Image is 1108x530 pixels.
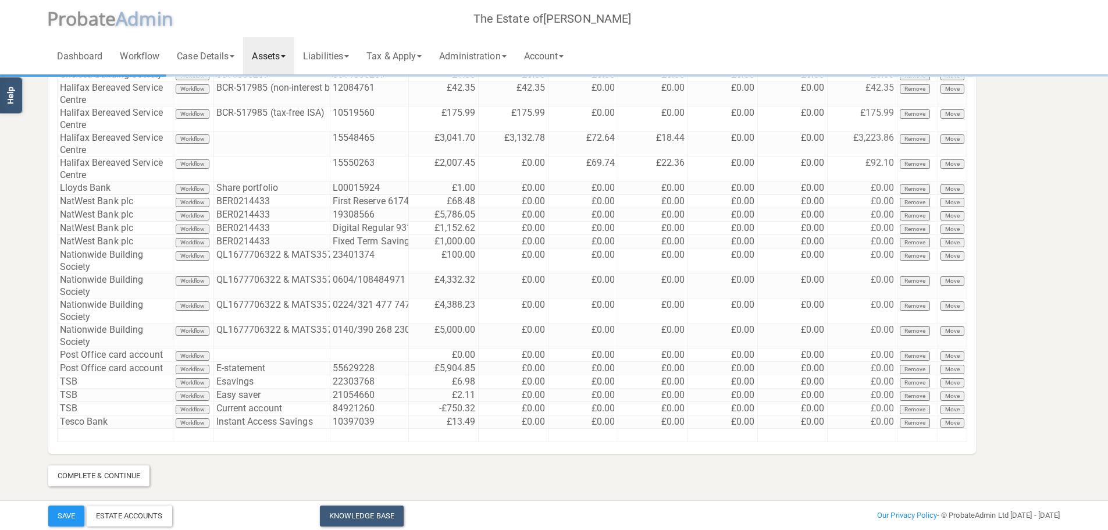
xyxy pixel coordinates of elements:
[479,131,548,156] td: £3,132.78
[409,375,479,389] td: £6.98
[758,156,828,182] td: £0.00
[57,208,173,222] td: NatWest Bank plc
[688,156,758,182] td: £0.00
[548,235,618,248] td: £0.00
[940,365,964,374] button: Move
[900,351,931,361] button: Remove
[900,418,931,428] button: Remove
[548,222,618,235] td: £0.00
[479,273,548,298] td: £0.00
[176,326,210,336] button: Workflow
[688,362,758,375] td: £0.00
[828,195,897,208] td: £0.00
[828,415,897,429] td: £0.00
[618,389,688,402] td: £0.00
[214,415,330,429] td: Instant Access Savings
[900,365,931,374] button: Remove
[479,195,548,208] td: £0.00
[57,415,173,429] td: Tesco Bank
[758,348,828,362] td: £0.00
[900,326,931,336] button: Remove
[176,238,210,247] button: Workflow
[57,222,173,235] td: NatWest Bank plc
[618,415,688,429] td: £0.00
[330,323,409,348] td: 0140/390 268 230
[409,248,479,273] td: £100.00
[828,106,897,131] td: £175.99
[618,208,688,222] td: £0.00
[57,348,173,362] td: Post Office card account
[900,251,931,261] button: Remove
[828,298,897,323] td: £0.00
[688,131,758,156] td: £0.00
[176,109,210,119] button: Workflow
[409,106,479,131] td: £175.99
[214,106,330,131] td: BCR-517985 (tax-free ISA)
[176,365,210,374] button: Workflow
[176,84,210,94] button: Workflow
[111,37,168,74] a: Workflow
[688,298,758,323] td: £0.00
[940,378,964,387] button: Move
[57,273,173,298] td: Nationwide Building Society
[479,182,548,195] td: £0.00
[548,106,618,131] td: £0.00
[828,323,897,348] td: £0.00
[548,362,618,375] td: £0.00
[828,273,897,298] td: £0.00
[940,109,964,119] button: Move
[900,301,931,311] button: Remove
[479,375,548,389] td: £0.00
[479,348,548,362] td: £0.00
[409,362,479,375] td: £5,904.85
[176,276,210,286] button: Workflow
[409,273,479,298] td: £4,332.32
[330,182,409,195] td: L00015924
[828,402,897,415] td: £0.00
[688,375,758,389] td: £0.00
[548,402,618,415] td: £0.00
[409,182,479,195] td: £1.00
[214,182,330,195] td: Share portfolio
[409,222,479,235] td: £1,152.62
[330,235,409,248] td: Fixed Term Savings 93228295
[409,415,479,429] td: £13.49
[548,248,618,273] td: £0.00
[688,106,758,131] td: £0.00
[828,208,897,222] td: £0.00
[828,235,897,248] td: £0.00
[57,402,173,415] td: TSB
[57,389,173,402] td: TSB
[688,208,758,222] td: £0.00
[176,198,210,207] button: Workflow
[409,389,479,402] td: £2.11
[940,276,964,286] button: Move
[548,273,618,298] td: £0.00
[900,184,931,194] button: Remove
[214,81,330,106] td: BCR-517985 (non-interest bearing)
[828,248,897,273] td: £0.00
[900,198,931,207] button: Remove
[758,273,828,298] td: £0.00
[940,184,964,194] button: Move
[548,131,618,156] td: £72.64
[214,298,330,323] td: QL1677706322 & MATS3573734
[940,418,964,428] button: Move
[57,248,173,273] td: Nationwide Building Society
[725,508,1068,522] div: - © ProbateAdmin Ltd [DATE] - [DATE]
[330,248,409,273] td: 23401374
[900,238,931,247] button: Remove
[548,375,618,389] td: £0.00
[900,392,931,401] button: Remove
[940,84,964,94] button: Move
[940,301,964,311] button: Move
[57,81,173,106] td: Halifax Bereaved Service Centre
[548,81,618,106] td: £0.00
[479,106,548,131] td: £175.99
[409,348,479,362] td: £0.00
[758,222,828,235] td: £0.00
[940,198,964,207] button: Move
[176,134,210,144] button: Workflow
[479,222,548,235] td: £0.00
[409,156,479,182] td: £2,007.45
